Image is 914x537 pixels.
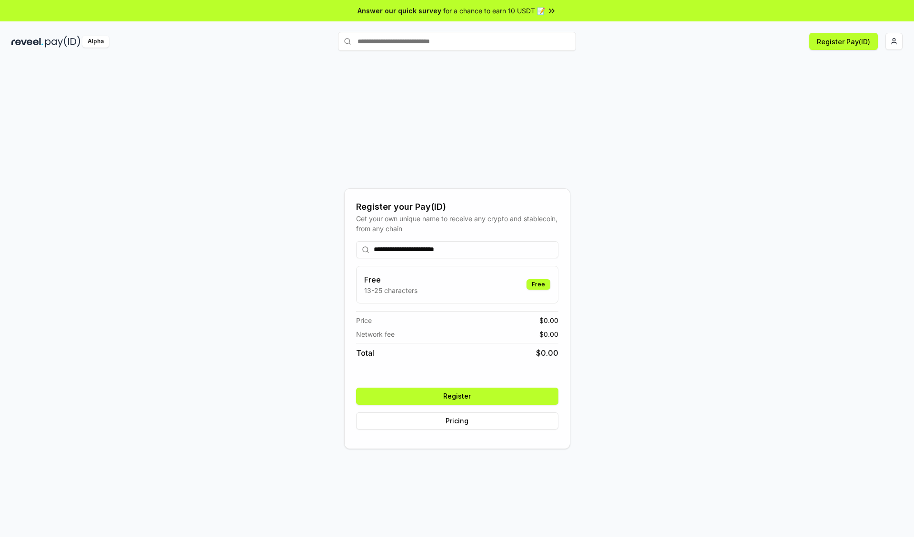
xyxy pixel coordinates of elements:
[356,347,374,359] span: Total
[358,6,441,16] span: Answer our quick survey
[356,329,395,339] span: Network fee
[356,315,372,325] span: Price
[364,285,417,295] p: 13-25 characters
[356,200,558,214] div: Register your Pay(ID)
[809,33,878,50] button: Register Pay(ID)
[539,329,558,339] span: $ 0.00
[356,388,558,405] button: Register
[364,274,417,285] h3: Free
[82,36,109,48] div: Alpha
[527,279,550,290] div: Free
[45,36,80,48] img: pay_id
[11,36,43,48] img: reveel_dark
[443,6,545,16] span: for a chance to earn 10 USDT 📝
[356,214,558,234] div: Get your own unique name to receive any crypto and stablecoin, from any chain
[536,347,558,359] span: $ 0.00
[356,412,558,430] button: Pricing
[539,315,558,325] span: $ 0.00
